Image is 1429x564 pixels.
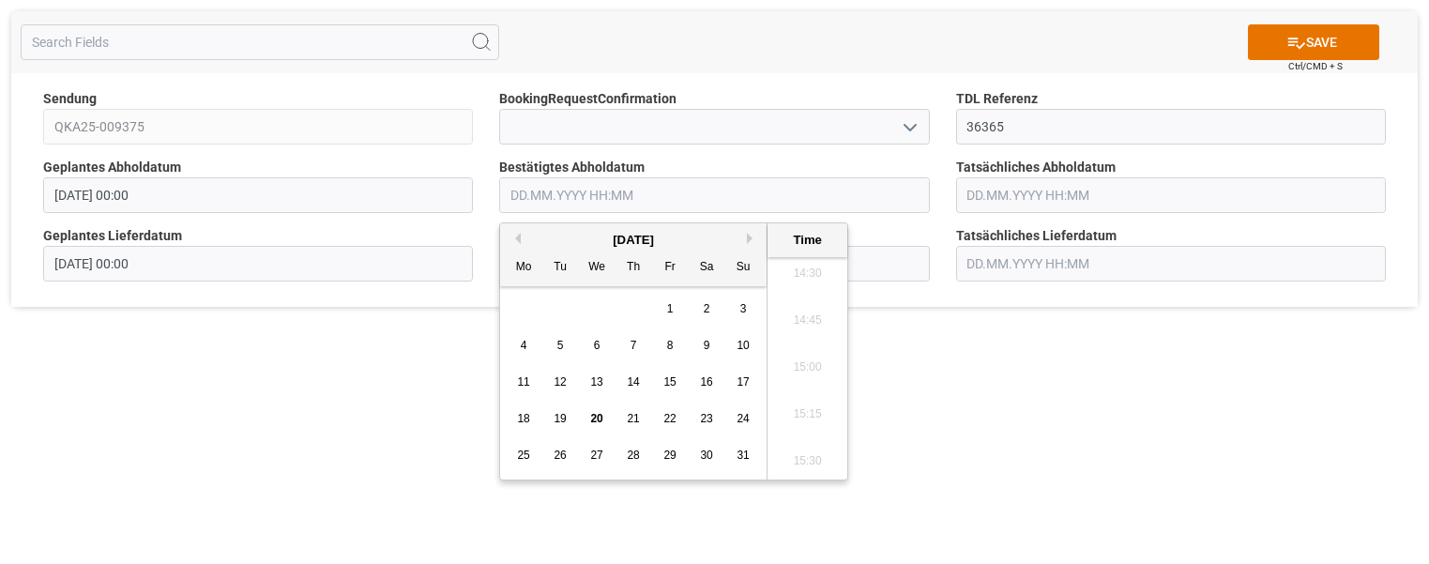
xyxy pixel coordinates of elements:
[594,339,600,352] span: 6
[659,256,682,280] div: Fr
[737,339,749,352] span: 10
[554,375,566,389] span: 12
[659,444,682,467] div: Choose Friday, August 29th, 2025
[21,24,499,60] input: Search Fields
[512,256,536,280] div: Mo
[700,449,712,462] span: 30
[622,334,646,358] div: Choose Thursday, August 7th, 2025
[956,158,1116,177] span: Tatsächliches Abholdatum
[704,302,710,315] span: 2
[732,297,755,321] div: Choose Sunday, August 3rd, 2025
[585,334,609,358] div: Choose Wednesday, August 6th, 2025
[737,375,749,389] span: 17
[956,246,1386,282] input: DD.MM.YYYY HH:MM
[956,89,1038,109] span: TDL Referenz
[549,334,572,358] div: Choose Tuesday, August 5th, 2025
[704,339,710,352] span: 9
[659,407,682,431] div: Choose Friday, August 22nd, 2025
[695,297,719,321] div: Choose Saturday, August 2nd, 2025
[659,334,682,358] div: Choose Friday, August 8th, 2025
[506,291,762,474] div: month 2025-08
[554,449,566,462] span: 26
[956,226,1117,246] span: Tatsächliches Lieferdatum
[732,334,755,358] div: Choose Sunday, August 10th, 2025
[622,407,646,431] div: Choose Thursday, August 21st, 2025
[667,339,674,352] span: 8
[894,113,922,142] button: open menu
[43,89,97,109] span: Sendung
[956,177,1386,213] input: DD.MM.YYYY HH:MM
[585,444,609,467] div: Choose Wednesday, August 27th, 2025
[43,226,182,246] span: Geplantes Lieferdatum
[622,371,646,394] div: Choose Thursday, August 14th, 2025
[732,407,755,431] div: Choose Sunday, August 24th, 2025
[549,407,572,431] div: Choose Tuesday, August 19th, 2025
[512,407,536,431] div: Choose Monday, August 18th, 2025
[1288,59,1343,73] span: Ctrl/CMD + S
[43,158,181,177] span: Geplantes Abholdatum
[549,371,572,394] div: Choose Tuesday, August 12th, 2025
[512,371,536,394] div: Choose Monday, August 11th, 2025
[509,233,521,244] button: Previous Month
[585,407,609,431] div: Choose Wednesday, August 20th, 2025
[663,375,676,389] span: 15
[772,231,843,250] div: Time
[732,371,755,394] div: Choose Sunday, August 17th, 2025
[590,449,602,462] span: 27
[695,444,719,467] div: Choose Saturday, August 30th, 2025
[557,339,564,352] span: 5
[549,444,572,467] div: Choose Tuesday, August 26th, 2025
[499,89,676,109] span: BookingRequestConfirmation
[695,407,719,431] div: Choose Saturday, August 23rd, 2025
[663,412,676,425] span: 22
[631,339,637,352] span: 7
[512,444,536,467] div: Choose Monday, August 25th, 2025
[659,297,682,321] div: Choose Friday, August 1st, 2025
[499,177,929,213] input: DD.MM.YYYY HH:MM
[499,158,645,177] span: Bestätigtes Abholdatum
[627,412,639,425] span: 21
[517,412,529,425] span: 18
[627,449,639,462] span: 28
[732,256,755,280] div: Su
[43,246,473,282] input: DD.MM.YYYY HH:MM
[43,177,473,213] input: DD.MM.YYYY HH:MM
[500,231,767,250] div: [DATE]
[590,375,602,389] span: 13
[700,412,712,425] span: 23
[590,412,602,425] span: 20
[659,371,682,394] div: Choose Friday, August 15th, 2025
[549,256,572,280] div: Tu
[585,371,609,394] div: Choose Wednesday, August 13th, 2025
[517,449,529,462] span: 25
[663,449,676,462] span: 29
[512,334,536,358] div: Choose Monday, August 4th, 2025
[622,256,646,280] div: Th
[585,256,609,280] div: We
[695,334,719,358] div: Choose Saturday, August 9th, 2025
[667,302,674,315] span: 1
[627,375,639,389] span: 14
[622,444,646,467] div: Choose Thursday, August 28th, 2025
[737,449,749,462] span: 31
[740,302,747,315] span: 3
[700,375,712,389] span: 16
[554,412,566,425] span: 19
[747,233,758,244] button: Next Month
[695,371,719,394] div: Choose Saturday, August 16th, 2025
[732,444,755,467] div: Choose Sunday, August 31st, 2025
[521,339,527,352] span: 4
[1248,24,1379,60] button: SAVE
[517,375,529,389] span: 11
[695,256,719,280] div: Sa
[737,412,749,425] span: 24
